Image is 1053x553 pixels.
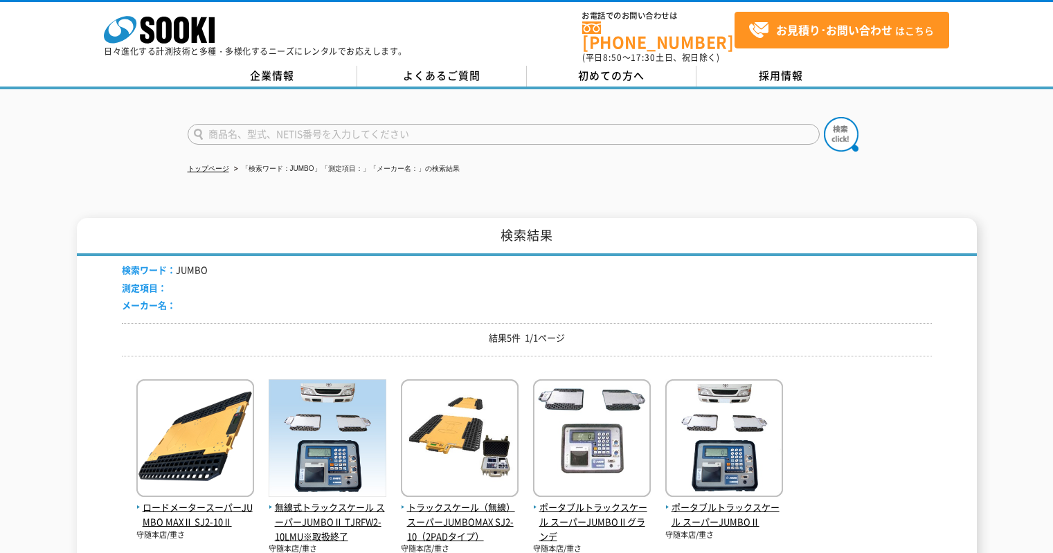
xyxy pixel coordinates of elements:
[582,12,735,20] span: お電話でのお問い合わせは
[357,66,527,87] a: よくあるご質問
[631,51,656,64] span: 17:30
[776,21,892,38] strong: お見積り･お問い合わせ
[582,21,735,50] a: [PHONE_NUMBER]
[188,66,357,87] a: 企業情報
[269,486,386,543] a: 無線式トラックスケール スーパーJUMBOⅡ TJRFW2-10LMU※取扱終了
[527,66,696,87] a: 初めての方へ
[122,281,167,294] span: 測定項目：
[401,486,519,543] a: トラックスケール（無線） スーパーJUMBOMAX SJ2-10（2PADタイプ）
[824,117,858,152] img: btn_search.png
[603,51,622,64] span: 8:50
[582,51,719,64] span: (平日 ～ 土日、祝日除く)
[122,263,176,276] span: 検索ワード：
[269,500,386,543] span: 無線式トラックスケール スーパーJUMBOⅡ TJRFW2-10LMU※取扱終了
[665,486,783,529] a: ポータブルトラックスケール スーパーJUMBOⅡ
[665,500,783,529] span: ポータブルトラックスケール スーパーJUMBOⅡ
[748,20,934,41] span: はこちら
[136,500,254,529] span: ロードメータースーパーJUMBO MAXⅡ SJ2-10Ⅱ
[578,68,645,83] span: 初めての方へ
[136,486,254,529] a: ロードメータースーパーJUMBO MAXⅡ SJ2-10Ⅱ
[188,165,229,172] a: トップページ
[533,379,651,500] img: スーパーJUMBOⅡグランデ
[696,66,866,87] a: 採用情報
[401,500,519,543] span: トラックスケール（無線） スーパーJUMBOMAX SJ2-10（2PADタイプ）
[735,12,949,48] a: お見積り･お問い合わせはこちら
[401,379,519,500] img: スーパーJUMBOMAX SJ2-10（2PADタイプ）
[533,500,651,543] span: ポータブルトラックスケール スーパーJUMBOⅡグランデ
[122,331,932,345] p: 結果5件 1/1ページ
[269,379,386,500] img: スーパーJUMBOⅡ TJRFW2-10LMU※取扱終了
[77,218,977,256] h1: 検索結果
[533,486,651,543] a: ポータブルトラックスケール スーパーJUMBOⅡグランデ
[136,529,254,541] p: 守随本店/重さ
[136,379,254,500] img: SJ2-10Ⅱ
[231,162,460,176] li: 「検索ワード：JUMBO」「測定項目：」「メーカー名：」の検索結果
[122,298,176,311] span: メーカー名：
[104,47,407,55] p: 日々進化する計測技術と多種・多様化するニーズにレンタルでお応えします。
[665,529,783,541] p: 守随本店/重さ
[665,379,783,500] img: スーパーJUMBOⅡ
[122,263,208,278] li: JUMBO
[188,124,820,145] input: 商品名、型式、NETIS番号を入力してください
